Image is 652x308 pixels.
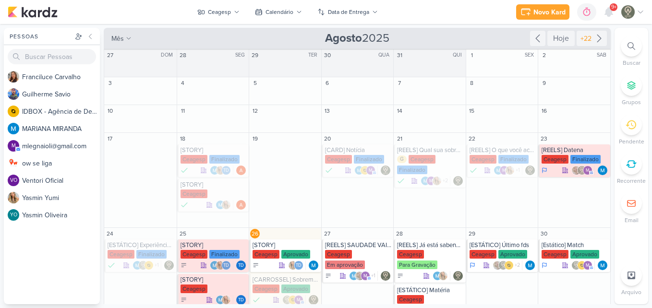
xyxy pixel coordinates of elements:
div: Ceagesp [181,250,207,259]
div: [STORY] [181,181,247,189]
div: Em aprovação [325,261,365,269]
img: Leviê Agência de Marketing Digital [621,5,635,19]
span: 9+ [611,3,616,11]
img: MARIANA MIRANDA [210,166,219,175]
p: Td [238,298,244,303]
div: Ventori Oficial [8,175,19,186]
div: [ESTÁTICO] Último fds [470,241,536,249]
div: 28 [395,229,404,238]
img: MARIANA MIRANDA [216,295,225,305]
div: Pessoas [8,32,73,41]
img: Leviê Agência de Marketing Digital [309,295,318,305]
div: Responsável: MARIANA MIRANDA [598,261,607,270]
div: Colaboradores: MARIANA MIRANDA, Sarah Violante, mlegnaioli@gmail.com, Yasmin Yumi [349,271,378,281]
div: 7 [395,78,404,88]
div: QUI [453,51,465,59]
img: kardz.app [8,6,58,18]
div: [CARD] Notícia [325,146,392,154]
div: [REELS] Qual sua sobremesa favorita? [397,146,464,154]
span: +1 [370,272,375,280]
p: m [586,263,590,268]
div: Ceagesp [181,284,207,293]
img: IDBOX - Agência de Design [577,261,587,270]
img: Sarah Violante [355,271,364,281]
div: 12 [250,106,260,116]
div: 11 [178,106,188,116]
div: SEX [525,51,537,59]
div: Para Gravação [397,261,437,269]
img: Leviê Agência de Marketing Digital [381,271,390,281]
div: mlegnaioli@gmail.com [583,166,592,175]
div: M A R I A N A M I R A N D A [22,124,100,134]
img: MARIANA MIRANDA [216,200,225,210]
div: Aprovado [570,250,599,259]
div: [STORY] [253,241,319,249]
img: Guilherme Savio [8,88,19,100]
span: +1 [515,166,520,174]
span: +1 [154,261,159,269]
img: MARIANA MIRANDA [598,261,607,270]
div: Colaboradores: MARIANA MIRANDA, Yasmin Yumi [216,200,233,210]
p: Td [296,263,302,268]
img: Sarah Violante [493,261,502,270]
div: mlegnaioli@gmail.com [361,271,370,281]
div: mlegnaioli@gmail.com [426,176,436,186]
div: Ceagesp [181,190,207,198]
div: 3 [105,78,115,88]
div: Ceagesp [542,250,568,259]
div: Y a s m i n O l i v e i r a [22,210,100,220]
div: Finalizado [470,166,477,175]
div: Colaboradores: Sarah Violante, Leviê Agência de Marketing Digital, IDBOX - Agência de Design, mle... [493,261,522,270]
div: Hoje [547,31,575,46]
div: Responsável: Leviê Agência de Marketing Digital [164,261,174,270]
div: 26 [250,229,260,238]
div: 21 [395,134,404,143]
img: Yasmin Yumi [8,192,19,203]
div: 27 [105,50,115,60]
div: [REELS] O que você achou da sopa surpresa de hoje? [470,146,536,154]
img: Leviê Agência de Marketing Digital [571,261,581,270]
img: Yasmin Yumi [432,176,442,186]
img: Leviê Agência de Marketing Digital [453,176,463,186]
div: Finalizado [209,155,240,164]
div: F r a n c i l u c e C a r v a l h o [22,72,100,82]
p: m [586,168,590,173]
div: 1 [467,50,477,60]
div: Yasmin Oliveira [8,209,19,221]
p: YO [10,213,17,218]
div: 19 [250,134,260,143]
div: 31 [395,50,404,60]
div: Ceagesp [325,155,352,164]
div: [ESTÁTICO] Matéria [397,286,464,294]
div: A Fazer [181,296,187,303]
div: Responsável: Leviê Agência de Marketing Digital [381,271,390,281]
div: Colaboradores: MARIANA MIRANDA, Yasmin Yumi [216,295,233,305]
div: mlegnaioli@gmail.com [294,295,303,305]
p: VO [10,178,17,183]
div: Responsável: Thais de carvalho [236,295,246,305]
div: 2 [539,50,549,60]
img: IDBOX - Agência de Design [8,106,19,117]
div: TER [308,51,320,59]
div: [STORY] [181,276,247,284]
img: IDBOX - Agência de Design [288,295,298,305]
div: Thais de carvalho [236,295,246,305]
img: ow se liga [8,157,19,169]
div: Responsável: Leviê Agência de Marketing Digital [309,295,318,305]
div: 27 [323,229,332,238]
p: m [363,274,367,279]
img: Leviê Agência de Marketing Digital [453,271,463,281]
img: Leviê Agência de Marketing Digital [164,261,174,270]
div: 16 [539,106,549,116]
div: Colaboradores: MARIANA MIRANDA, Yasmin Yumi, Thais de carvalho [210,166,233,175]
div: Finalizado [136,250,167,259]
div: Ceagesp [470,250,496,259]
div: Finalizado [570,155,601,164]
p: Td [223,263,229,268]
div: [REELS] Já está sabendo da novidade? [397,241,464,249]
div: Ceagesp [397,295,424,304]
div: Aprovado [498,250,527,259]
div: Done [181,166,188,175]
div: Ceagesp [542,155,568,164]
div: 25 [178,229,188,238]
